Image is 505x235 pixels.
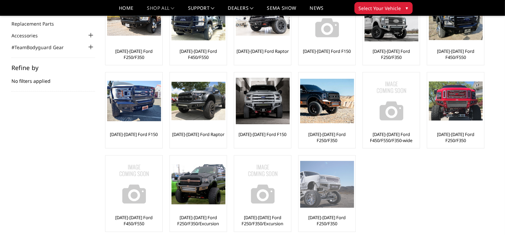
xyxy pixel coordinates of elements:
[236,214,289,227] a: [DATE]-[DATE] Ford F250/F350/Excursion
[188,6,215,15] a: Support
[310,6,323,15] a: News
[300,131,354,143] a: [DATE]-[DATE] Ford F250/F350
[359,5,401,12] span: Select Your Vehicle
[107,214,161,227] a: [DATE]-[DATE] Ford F450/F550
[107,157,161,211] img: No Image
[107,48,161,60] a: [DATE]-[DATE] Ford F250/F350
[365,131,418,143] a: [DATE]-[DATE] Ford F450/F550/F350-wide
[228,6,254,15] a: Dealers
[365,74,418,128] a: No Image
[11,65,95,92] div: No filters applied
[354,2,413,14] button: Select Your Vehicle
[171,48,225,60] a: [DATE]-[DATE] Ford F450/F550
[11,44,72,51] a: #TeamBodyguard Gear
[300,214,354,227] a: [DATE]-[DATE] Ford F250/F350
[147,6,175,15] a: shop all
[429,131,482,143] a: [DATE]-[DATE] Ford F250/F350
[110,131,158,137] a: [DATE]-[DATE] Ford F150
[11,20,62,27] a: Replacement Parts
[429,48,482,60] a: [DATE]-[DATE] Ford F450/F550
[267,6,296,15] a: SEMA Show
[119,6,133,15] a: Home
[172,131,224,137] a: [DATE]-[DATE] Ford Raptor
[303,48,351,54] a: [DATE]-[DATE] Ford F150
[365,74,418,128] img: No Image
[365,48,418,60] a: [DATE]-[DATE] Ford F250/F350
[471,203,505,235] iframe: Chat Widget
[406,4,408,11] span: ▾
[11,65,95,71] h5: Refine by
[236,157,290,211] img: No Image
[236,48,289,54] a: [DATE]-[DATE] Ford Raptor
[11,32,46,39] a: Accessories
[239,131,286,137] a: [DATE]-[DATE] Ford F150
[171,214,225,227] a: [DATE]-[DATE] Ford F250/F350/Excursion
